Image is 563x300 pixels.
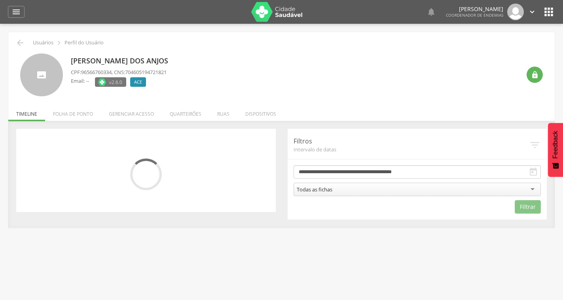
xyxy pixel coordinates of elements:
[15,38,25,48] i: Voltar
[237,103,284,121] li: Dispositivos
[101,103,162,121] li: Gerenciar acesso
[529,167,538,177] i: 
[45,103,101,121] li: Folha de ponto
[548,123,563,177] button: Feedback - Mostrar pesquisa
[71,56,172,66] p: [PERSON_NAME] dos Anjos
[8,6,25,18] a: 
[162,103,209,121] li: Quarteirões
[11,7,21,17] i: 
[294,137,529,146] p: Filtros
[552,131,559,159] span: Feedback
[125,69,167,76] span: 704605194721821
[109,78,122,86] span: v2.6.0
[515,200,541,214] button: Filtrar
[64,40,104,46] p: Perfil do Usuário
[134,79,142,85] span: ACE
[95,77,126,87] label: Versão do aplicativo
[55,38,63,47] i: 
[446,6,503,12] p: [PERSON_NAME]
[427,4,436,20] a: 
[542,6,555,18] i: 
[529,139,541,151] i: 
[427,7,436,17] i: 
[33,40,53,46] p: Usuários
[297,186,332,193] div: Todas as fichas
[81,69,112,76] span: 96566760334
[528,8,536,16] i: 
[527,67,543,83] div: Resetar senha
[294,146,529,153] span: Intervalo de datas
[446,12,503,18] span: Coordenador de Endemias
[531,71,539,79] i: 
[71,69,167,76] p: CPF: , CNS:
[528,4,536,20] a: 
[209,103,237,121] li: Ruas
[71,77,89,85] p: Email: --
